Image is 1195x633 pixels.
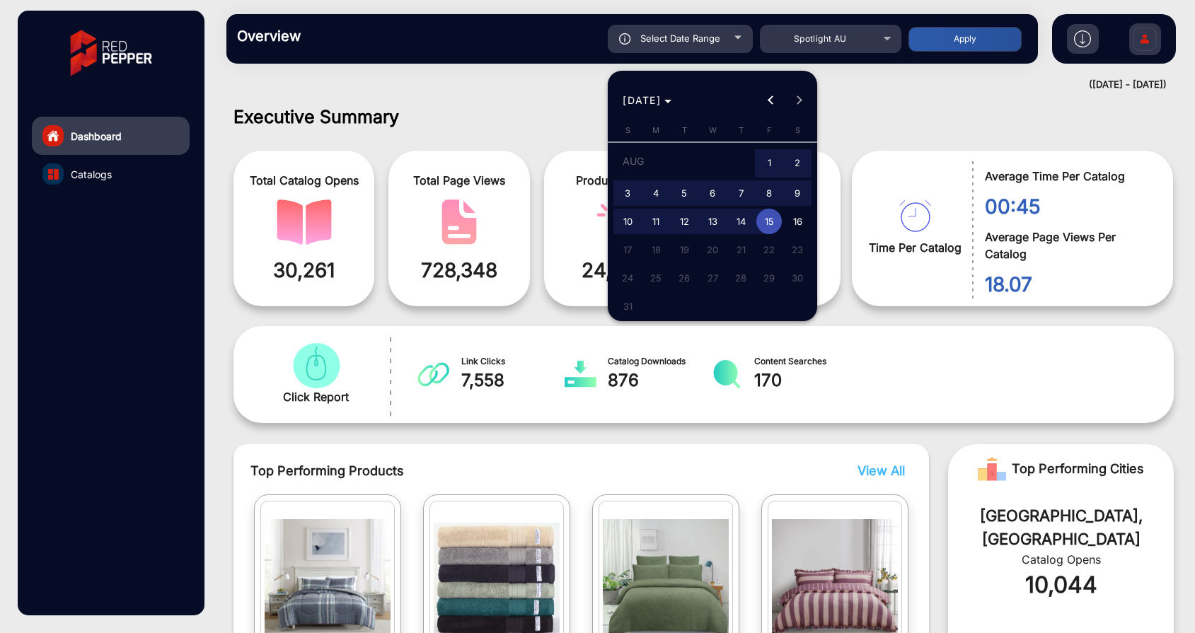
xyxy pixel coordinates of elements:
td: AUG [613,147,755,179]
button: August 3, 2025 [613,179,642,207]
button: August 15, 2025 [755,207,783,236]
button: August 7, 2025 [727,179,755,207]
span: 7 [728,180,754,206]
button: August 18, 2025 [642,236,670,264]
button: August 1, 2025 [755,147,783,179]
span: 16 [785,209,810,234]
span: 11 [643,209,669,234]
span: 24 [615,265,640,291]
span: M [652,125,659,135]
button: August 14, 2025 [727,207,755,236]
span: 22 [756,237,782,262]
button: August 27, 2025 [698,264,727,292]
span: 1 [756,149,782,178]
span: 12 [671,209,697,234]
span: T [739,125,744,135]
button: August 19, 2025 [670,236,698,264]
span: 26 [671,265,697,291]
button: August 17, 2025 [613,236,642,264]
span: 9 [785,180,810,206]
button: August 23, 2025 [783,236,812,264]
span: 8 [756,180,782,206]
span: 27 [700,265,725,291]
span: S [795,125,800,135]
span: F [767,125,772,135]
span: 21 [728,237,754,262]
span: 20 [700,237,725,262]
button: August 31, 2025 [613,292,642,320]
span: S [625,125,630,135]
span: 3 [615,180,640,206]
button: August 26, 2025 [670,264,698,292]
span: 5 [671,180,697,206]
span: 10 [615,209,640,234]
button: August 8, 2025 [755,179,783,207]
span: T [682,125,687,135]
button: August 2, 2025 [783,147,812,179]
button: August 6, 2025 [698,179,727,207]
button: Choose month and year [617,88,677,113]
span: 2 [785,149,810,178]
span: 4 [643,180,669,206]
button: August 12, 2025 [670,207,698,236]
button: August 16, 2025 [783,207,812,236]
span: 18 [643,237,669,262]
button: August 22, 2025 [755,236,783,264]
span: 6 [700,180,725,206]
button: August 13, 2025 [698,207,727,236]
button: August 4, 2025 [642,179,670,207]
button: August 9, 2025 [783,179,812,207]
span: [DATE] [623,94,661,106]
button: August 28, 2025 [727,264,755,292]
span: 29 [756,265,782,291]
span: 13 [700,209,725,234]
button: Previous month [757,86,785,115]
span: 23 [785,237,810,262]
button: August 10, 2025 [613,207,642,236]
span: 31 [615,294,640,319]
button: August 24, 2025 [613,264,642,292]
button: August 29, 2025 [755,264,783,292]
span: 19 [671,237,697,262]
span: W [709,125,717,135]
span: 15 [756,209,782,234]
button: August 30, 2025 [783,264,812,292]
button: August 25, 2025 [642,264,670,292]
button: August 21, 2025 [727,236,755,264]
button: August 20, 2025 [698,236,727,264]
span: 17 [615,237,640,262]
span: 30 [785,265,810,291]
span: 28 [728,265,754,291]
span: 14 [728,209,754,234]
button: August 11, 2025 [642,207,670,236]
button: August 5, 2025 [670,179,698,207]
span: 25 [643,265,669,291]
